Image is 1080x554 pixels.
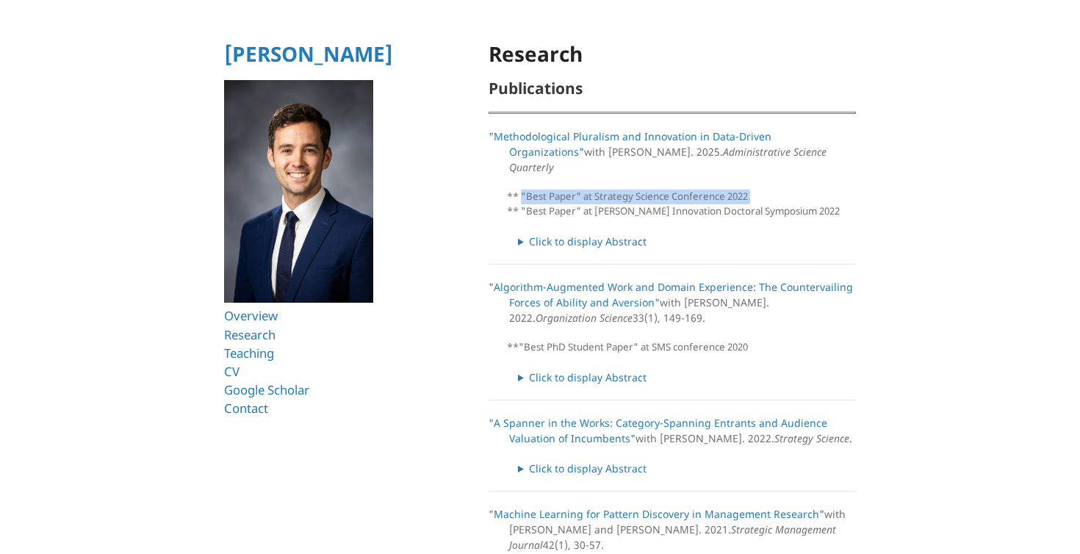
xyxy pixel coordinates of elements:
p: with [PERSON_NAME]. 2022. 33(1), 149-169. [489,279,856,325]
p: **"Best PhD Student Paper" at SMS conference 2020 [507,340,856,355]
i: Strategic Management Journal [509,522,836,552]
a: "A Spanner in the Works: Category-Spanning Entrants and Audience Valuation of Incumbents" [489,416,827,445]
a: Overview [224,307,278,324]
p: with [PERSON_NAME]. 2025. [489,129,856,175]
a: CV [224,363,240,380]
p: ** "Best Paper" at Strategy Science Conference 2022 ** "Best Paper" at [PERSON_NAME] Innovation D... [507,190,856,219]
a: Teaching [224,345,274,361]
details: Lorem ipsumdol si amet-consec adipiscing, elits doeiusm temporincidi utlabore et dol magnaal, eni... [518,234,856,249]
a: "Methodological Pluralism and Innovation in Data-Driven Organizations" [489,129,771,159]
a: "Algorithm-Augmented Work and Domain Experience: The Countervailing Forces of Ability and Aversion" [489,280,853,309]
details: Lore ipsumdol sitame conse adipiscingel se doeiusm tempor incididunt utlab et dolor magnaaliq-eni... [518,370,856,385]
h2: Publications [489,80,856,97]
a: Research [224,326,276,343]
a: Google Scholar [224,381,309,398]
a: Contact [224,400,268,417]
i: Strategy Science [774,431,849,445]
details: Previous work has examined how audiences evaluate category-spanning organizations, but little is ... [518,461,856,476]
img: Ryan T Allen HBS [224,80,373,303]
a: [PERSON_NAME] [224,40,393,68]
summary: Click to display Abstract [518,461,856,476]
p: with [PERSON_NAME] and [PERSON_NAME]. 2021. 42(1), 30-57. [489,506,856,553]
summary: Click to display Abstract [518,234,856,249]
i: Administrative Science Quarterly [509,145,827,174]
a: "Machine Learning for Pattern Discovery in Management Research" [489,507,824,521]
p: with [PERSON_NAME]. 2022. . [489,415,856,446]
i: Organization Science [536,311,633,325]
h1: Research [489,43,856,65]
summary: Click to display Abstract [518,370,856,385]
